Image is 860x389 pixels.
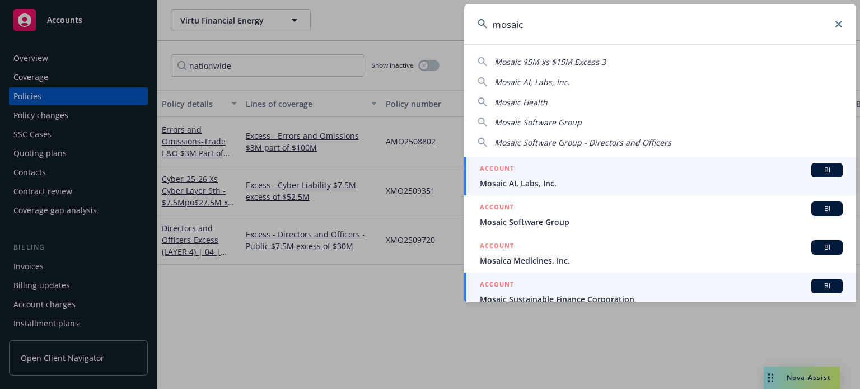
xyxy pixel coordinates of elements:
h5: ACCOUNT [480,201,514,215]
span: Mosaic Sustainable Finance Corporation [480,293,843,305]
h5: ACCOUNT [480,163,514,176]
span: Mosaic Software Group - Directors and Officers [494,137,671,148]
span: Mosaic Software Group [480,216,843,228]
a: ACCOUNTBIMosaic Sustainable Finance Corporation [464,273,856,311]
span: BI [816,165,838,175]
span: Mosaic $5M xs $15M Excess 3 [494,57,606,67]
h5: ACCOUNT [480,240,514,254]
a: ACCOUNTBIMosaic AI, Labs, Inc. [464,157,856,195]
span: Mosaic Health [494,97,548,107]
span: Mosaic AI, Labs, Inc. [480,177,843,189]
input: Search... [464,4,856,44]
h5: ACCOUNT [480,279,514,292]
a: ACCOUNTBIMosaica Medicines, Inc. [464,234,856,273]
a: ACCOUNTBIMosaic Software Group [464,195,856,234]
span: BI [816,242,838,252]
span: BI [816,281,838,291]
span: Mosaica Medicines, Inc. [480,255,843,266]
span: Mosaic Software Group [494,117,582,128]
span: Mosaic AI, Labs, Inc. [494,77,570,87]
span: BI [816,204,838,214]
